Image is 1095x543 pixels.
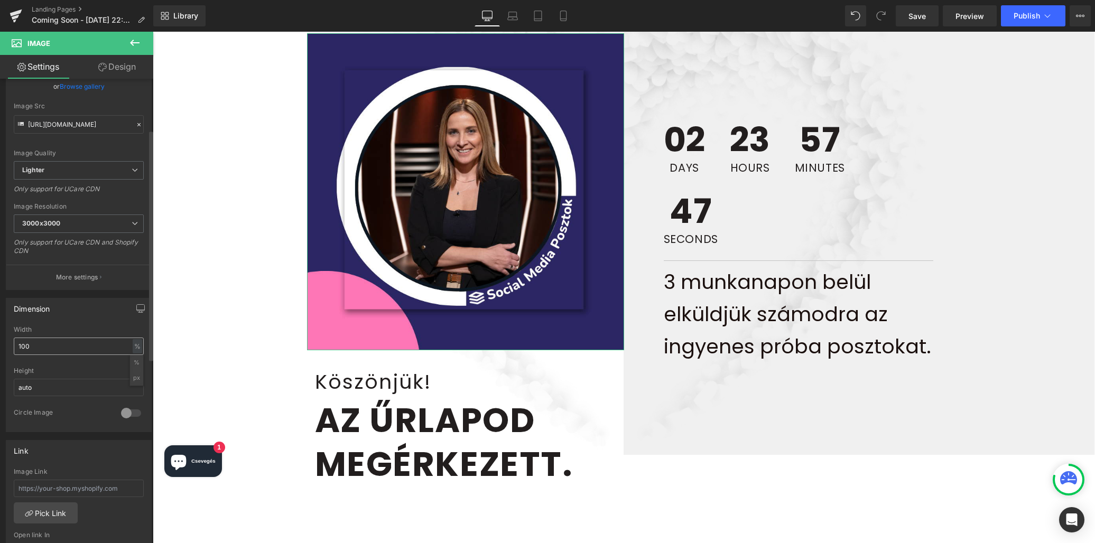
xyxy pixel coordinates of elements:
[511,202,566,213] span: Seconds
[133,339,142,353] div: %
[22,219,60,227] b: 3000x3000
[14,203,144,210] div: Image Resolution
[14,468,144,475] div: Image Link
[14,149,144,157] div: Image Quality
[511,163,566,202] span: 47
[8,414,72,448] inbox-online-store-chat: Csevegés webáruházzal a Shopify felületén
[1001,5,1065,26] button: Publish
[14,531,144,539] div: Open link In
[14,480,144,497] input: https://your-shop.myshopify.com
[162,365,421,456] b: Az űrlapod megérkezett.
[511,91,553,130] span: 02
[56,273,98,282] p: More settings
[642,91,693,130] span: 57
[511,130,553,142] span: Days
[475,5,500,26] a: Desktop
[845,5,866,26] button: Undo
[577,91,618,130] span: 23
[955,11,984,22] span: Preview
[14,102,144,110] div: Image Src
[14,367,144,375] div: Height
[14,502,78,523] a: Pick Link
[79,55,155,79] a: Design
[14,115,144,134] input: Link
[500,5,525,26] a: Laptop
[32,16,133,24] span: Coming Soon - [DATE] 22:46:07
[22,166,44,174] b: Lighter
[14,338,144,355] input: auto
[14,185,144,200] div: Only support for UCare CDN
[1014,12,1040,20] span: Publish
[153,5,206,26] a: New Library
[27,39,50,48] span: Image
[511,235,781,331] p: 3 munkanapon belül elküldjük számodra az ingyenes próba posztokat.
[6,265,151,289] button: More settings
[870,5,892,26] button: Redo
[14,326,144,333] div: Width
[14,238,144,262] div: Only support for UCare CDN and Shopify CDN
[14,379,144,396] input: auto
[14,441,29,455] div: Link
[130,355,143,370] li: %
[1070,5,1091,26] button: More
[642,130,693,142] span: Minutes
[173,11,198,21] span: Library
[551,5,576,26] a: Mobile
[1059,507,1084,532] div: Open Intercom Messenger
[14,298,50,313] div: Dimension
[162,334,463,367] h2: Köszönjük!
[130,370,143,386] li: px
[60,77,105,96] a: Browse gallery
[525,5,551,26] a: Tablet
[32,5,153,14] a: Landing Pages
[943,5,997,26] a: Preview
[908,11,926,22] span: Save
[14,81,144,92] div: or
[577,130,618,142] span: Hours
[14,408,110,419] div: Circle Image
